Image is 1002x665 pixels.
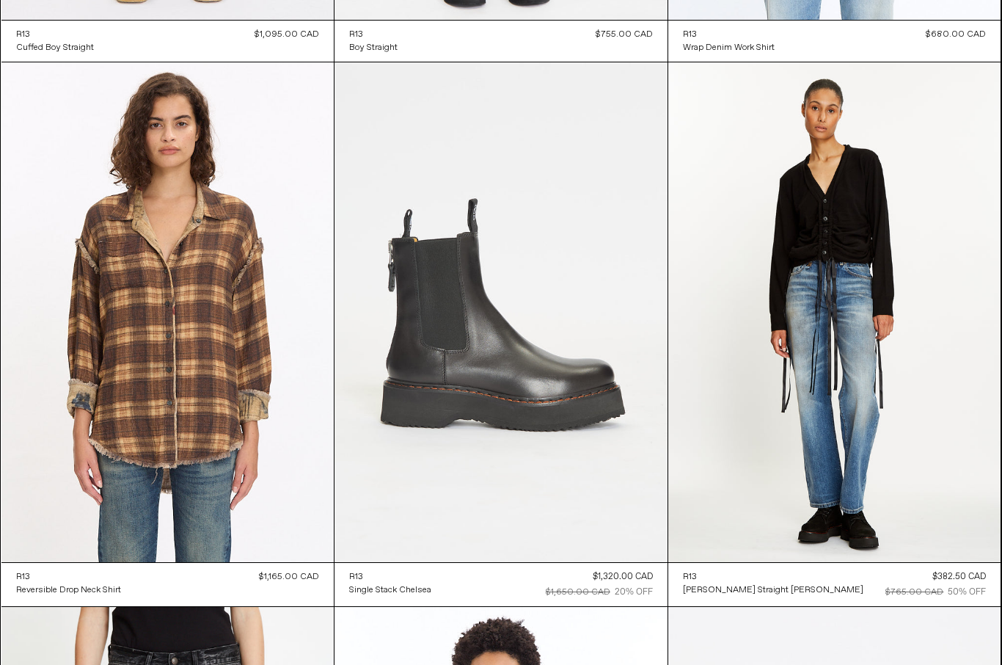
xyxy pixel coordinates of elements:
[16,29,30,41] div: R13
[349,571,363,584] div: R13
[349,584,431,597] a: Single Stack Chelsea
[334,62,668,562] img: R13 Single Stack Chelsea Boot
[926,28,986,41] div: $680.00 CAD
[349,42,398,54] div: Boy Straight
[349,570,431,584] a: R13
[16,571,30,584] div: R13
[683,570,863,584] a: R13
[683,584,863,597] a: [PERSON_NAME] Straight [PERSON_NAME]
[546,586,610,599] div: $1,650.00 CAD
[683,571,697,584] div: R13
[683,29,697,41] div: R13
[349,584,431,597] div: Single Stack Chelsea
[593,570,653,584] div: $1,320.00 CAD
[349,41,398,54] a: Boy Straight
[349,28,398,41] a: R13
[615,586,653,599] div: 20% OFF
[349,29,363,41] div: R13
[16,584,121,597] div: Reversible Drop Neck Shirt
[255,28,319,41] div: $1,095.00 CAD
[16,41,94,54] a: Cuffed Boy Straight
[16,570,121,584] a: R13
[948,586,986,599] div: 50% OFF
[259,570,319,584] div: $1,165.00 CAD
[683,42,775,54] div: Wrap Denim Work Shirt
[885,586,943,599] div: $765.00 CAD
[683,584,863,597] div: [PERSON_NAME] Straight [PERSON_NAME]
[683,41,775,54] a: Wrap Denim Work Shirt
[1,62,334,562] img: R13 Reversible Drop Neck Shirt in plaid khaki floral
[683,28,775,41] a: R13
[16,28,94,41] a: R13
[16,42,94,54] div: Cuffed Boy Straight
[668,62,1001,562] img: R13 Alice Slim Straight
[932,570,986,584] div: $382.50 CAD
[16,584,121,597] a: Reversible Drop Neck Shirt
[596,28,653,41] div: $755.00 CAD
